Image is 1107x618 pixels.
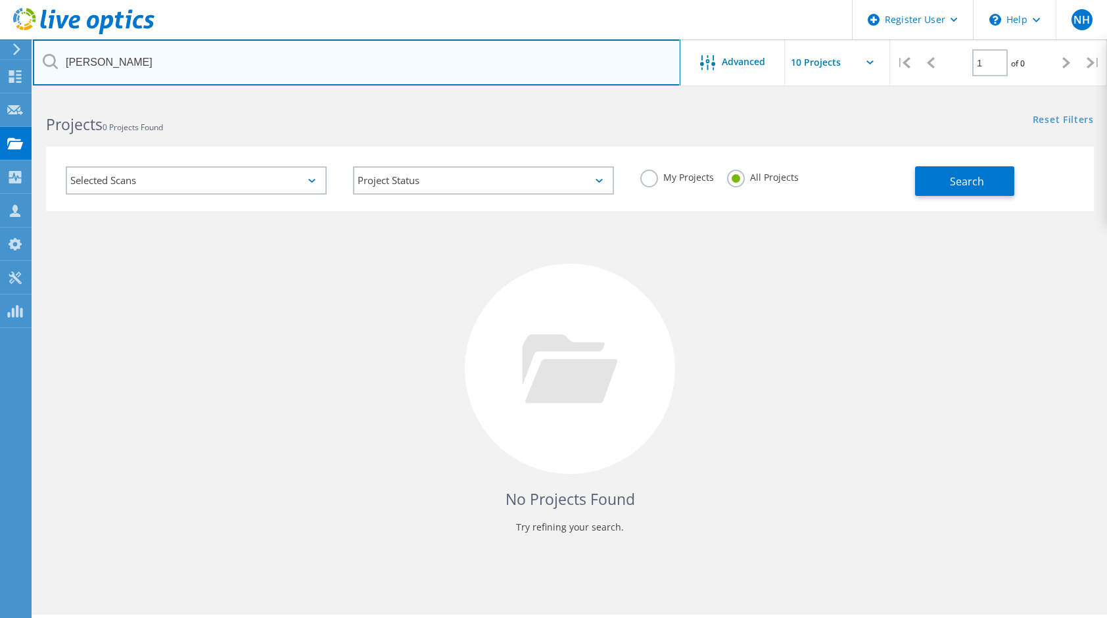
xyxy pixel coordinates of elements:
span: of 0 [1011,58,1025,69]
a: Reset Filters [1033,115,1094,126]
input: Search projects by name, owner, ID, company, etc [33,39,680,85]
label: All Projects [727,170,799,182]
span: Search [950,174,984,189]
span: Advanced [722,57,765,66]
svg: \n [989,14,1001,26]
div: | [1080,39,1107,86]
div: | [890,39,917,86]
span: 0 Projects Found [103,122,163,133]
a: Live Optics Dashboard [13,28,154,37]
label: My Projects [640,170,714,182]
button: Search [915,166,1014,196]
div: Project Status [353,166,614,195]
h4: No Projects Found [59,488,1081,510]
div: Selected Scans [66,166,327,195]
p: Try refining your search. [59,517,1081,538]
b: Projects [46,114,103,135]
span: NH [1073,14,1090,25]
